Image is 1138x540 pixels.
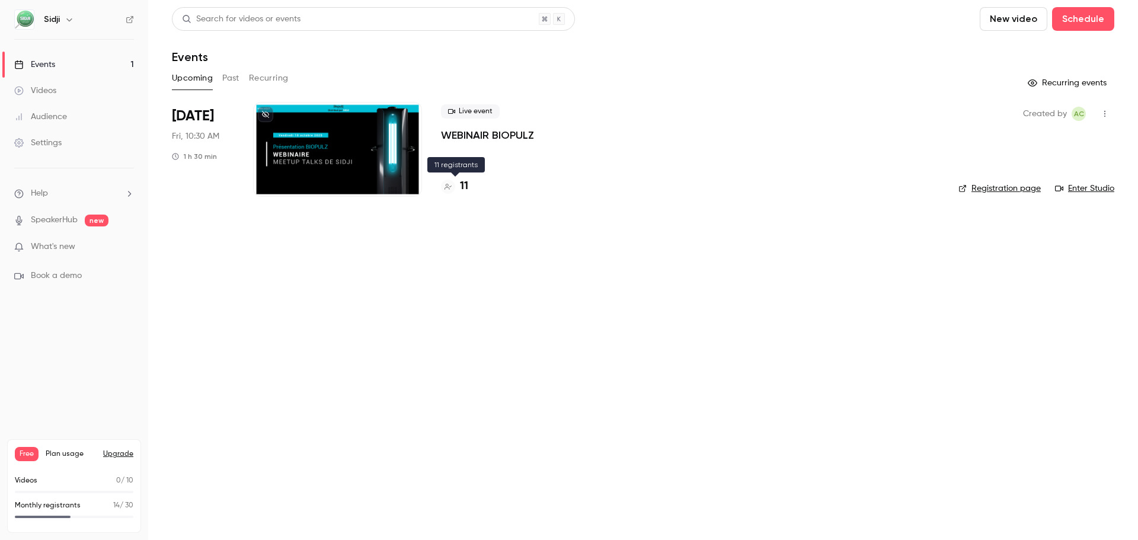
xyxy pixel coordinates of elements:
[441,178,468,194] a: 11
[460,178,468,194] h4: 11
[31,214,78,226] a: SpeakerHub
[1023,107,1067,121] span: Created by
[113,502,120,509] span: 14
[31,270,82,282] span: Book a demo
[1022,74,1114,92] button: Recurring events
[172,130,219,142] span: Fri, 10:30 AM
[44,14,60,25] h6: Sidji
[14,137,62,149] div: Settings
[15,500,81,511] p: Monthly registrants
[172,69,213,88] button: Upcoming
[116,477,121,484] span: 0
[31,187,48,200] span: Help
[14,187,134,200] li: help-dropdown-opener
[1072,107,1086,121] span: Amandine C
[172,50,208,64] h1: Events
[46,449,96,459] span: Plan usage
[14,85,56,97] div: Videos
[1052,7,1114,31] button: Schedule
[85,215,108,226] span: new
[14,59,55,71] div: Events
[958,183,1041,194] a: Registration page
[1055,183,1114,194] a: Enter Studio
[172,152,217,161] div: 1 h 30 min
[14,111,67,123] div: Audience
[15,475,37,486] p: Videos
[172,107,214,126] span: [DATE]
[182,13,301,25] div: Search for videos or events
[222,69,239,88] button: Past
[15,447,39,461] span: Free
[441,128,534,142] a: WEBINAIR BIOPULZ
[113,500,133,511] p: / 30
[441,104,500,119] span: Live event
[103,449,133,459] button: Upgrade
[31,241,75,253] span: What's new
[249,69,289,88] button: Recurring
[15,10,34,29] img: Sidji
[116,475,133,486] p: / 10
[980,7,1047,31] button: New video
[172,102,234,197] div: Oct 10 Fri, 10:30 AM (Europe/Paris)
[1074,107,1084,121] span: AC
